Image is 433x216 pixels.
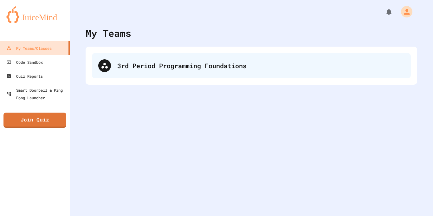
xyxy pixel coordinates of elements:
[92,53,411,78] div: 3rd Period Programming Foundations
[117,61,404,70] div: 3rd Period Programming Foundations
[6,86,67,101] div: Smart Doorbell & Ping Pong Launcher
[373,6,394,17] div: My Notifications
[86,26,131,40] div: My Teams
[3,113,66,128] a: Join Quiz
[6,72,43,80] div: Quiz Reports
[6,44,52,52] div: My Teams/Classes
[6,58,43,66] div: Code Sandbox
[6,6,63,23] img: logo-orange.svg
[394,4,414,19] div: My Account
